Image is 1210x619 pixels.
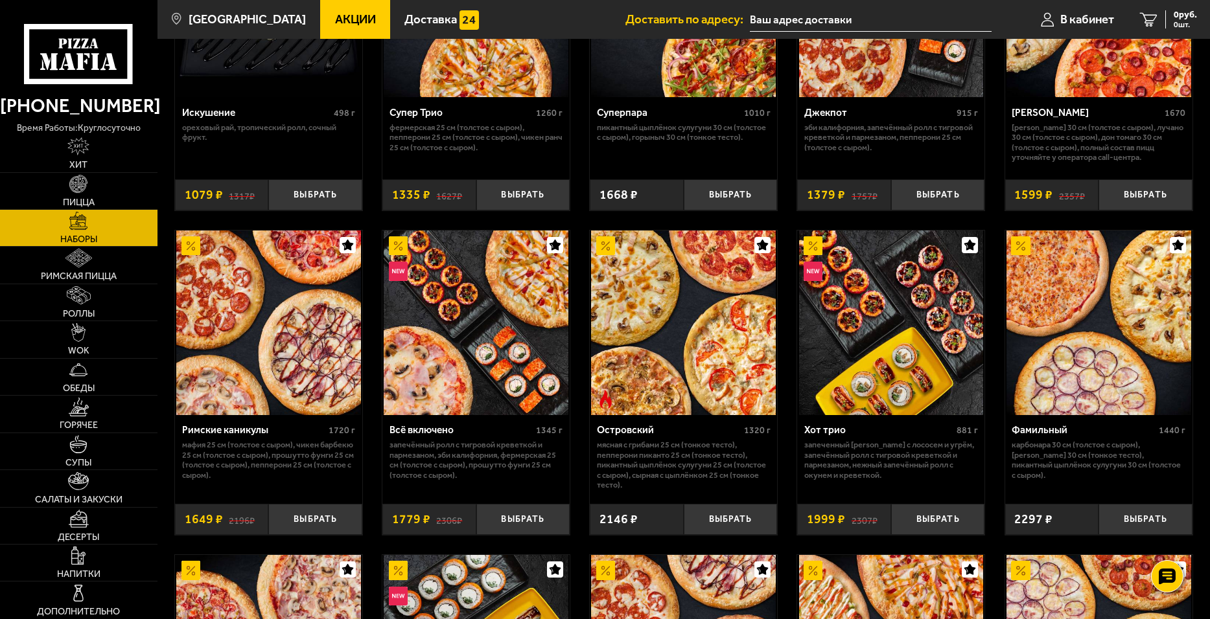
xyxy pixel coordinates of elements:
[392,188,430,201] span: 1335 ₽
[390,107,533,119] div: Супер Трио
[175,231,362,415] a: АкционныйРимские каникулы
[625,14,750,26] span: Доставить по адресу:
[65,458,91,467] span: Супы
[1099,179,1193,210] button: Выбрать
[597,424,741,436] div: Островский
[63,384,95,393] span: Обеды
[329,425,355,436] span: 1720 г
[957,425,978,436] span: 881 г
[390,440,563,480] p: Запечённый ролл с тигровой креветкой и пармезаном, Эби Калифорния, Фермерская 25 см (толстое с сы...
[185,188,223,201] span: 1079 ₽
[229,188,255,201] s: 1317 ₽
[750,8,992,32] span: улица Карпинского, 18
[37,607,120,616] span: Дополнительно
[804,262,822,280] img: Новинка
[536,425,563,436] span: 1345 г
[181,236,200,255] img: Акционный
[744,425,771,436] span: 1320 г
[957,107,978,118] span: 915 г
[384,231,568,415] img: Всё включено
[1006,231,1191,415] img: Фамильный
[189,14,306,26] span: [GEOGRAPHIC_DATA]
[389,561,408,580] img: Акционный
[596,390,615,409] img: Острое блюдо
[1012,122,1185,163] p: [PERSON_NAME] 30 см (толстое с сыром), Лучано 30 см (толстое с сыром), Дон Томаго 30 см (толстое ...
[389,262,408,280] img: Новинка
[268,179,362,210] button: Выбрать
[684,504,778,535] button: Выбрать
[390,424,533,436] div: Всё включено
[1012,107,1161,119] div: [PERSON_NAME]
[1159,425,1185,436] span: 1440 г
[476,504,570,535] button: Выбрать
[436,188,462,201] s: 1627 ₽
[804,424,953,436] div: Хот трио
[268,504,362,535] button: Выбрать
[1012,440,1185,480] p: Карбонара 30 см (толстое с сыром), [PERSON_NAME] 30 см (тонкое тесто), Пикантный цыплёнок сулугун...
[176,231,361,415] img: Римские каникулы
[750,8,992,32] input: Ваш адрес доставки
[1014,188,1053,201] span: 1599 ₽
[599,188,638,201] span: 1668 ₽
[1011,561,1030,580] img: Акционный
[182,107,331,119] div: Искушение
[1011,236,1030,255] img: Акционный
[891,504,985,535] button: Выбрать
[1012,424,1156,436] div: Фамильный
[744,107,771,118] span: 1010 г
[804,107,953,119] div: Джекпот
[804,236,822,255] img: Акционный
[1165,107,1185,118] span: 1670
[60,421,98,430] span: Горячее
[182,440,356,480] p: Мафия 25 см (толстое с сыром), Чикен Барбекю 25 см (толстое с сыром), Прошутто Фунги 25 см (толст...
[536,107,563,118] span: 1260 г
[597,122,771,142] p: Пикантный цыплёнок сулугуни 30 см (толстое с сыром), Горыныч 30 см (тонкое тесто).
[1059,188,1085,201] s: 2357 ₽
[35,495,122,504] span: Салаты и закуски
[382,231,570,415] a: АкционныйНовинкаВсё включено
[852,188,878,201] s: 1757 ₽
[63,309,95,319] span: Роллы
[684,179,778,210] button: Выбрать
[596,561,615,580] img: Акционный
[389,236,408,255] img: Акционный
[852,513,878,525] s: 2307 ₽
[597,440,771,490] p: Мясная с грибами 25 см (тонкое тесто), Пепперони Пиканто 25 см (тонкое тесто), Пикантный цыплёнок...
[1005,231,1193,415] a: АкционныйФамильный
[389,587,408,605] img: Новинка
[404,14,457,26] span: Доставка
[1174,21,1197,28] span: 0 шт.
[804,561,822,580] img: Акционный
[1099,504,1193,535] button: Выбрать
[591,231,776,415] img: Островский
[799,231,984,415] img: Хот трио
[69,161,87,170] span: Хит
[335,14,376,26] span: Акции
[185,513,223,525] span: 1649 ₽
[392,513,430,525] span: 1779 ₽
[390,122,563,153] p: Фермерская 25 см (толстое с сыром), Пепперони 25 см (толстое с сыром), Чикен Ранч 25 см (толстое ...
[807,188,845,201] span: 1379 ₽
[1060,14,1114,26] span: В кабинет
[63,198,95,207] span: Пицца
[1014,513,1053,525] span: 2297 ₽
[804,440,978,480] p: Запеченный [PERSON_NAME] с лососем и угрём, Запечённый ролл с тигровой креветкой и пармезаном, Не...
[436,513,462,525] s: 2306 ₽
[41,272,117,281] span: Римская пицца
[181,561,200,580] img: Акционный
[334,107,355,118] span: 498 г
[68,346,89,355] span: WOK
[460,10,478,29] img: 15daf4d41897b9f0e9f617042186c801.svg
[57,570,100,579] span: Напитки
[476,179,570,210] button: Выбрать
[58,533,99,542] span: Десерты
[590,231,777,415] a: АкционныйОстрое блюдоОстровский
[182,122,356,142] p: Ореховый рай, Тропический ролл, Сочный фрукт.
[599,513,638,525] span: 2146 ₽
[596,236,615,255] img: Акционный
[804,122,978,153] p: Эби Калифорния, Запечённый ролл с тигровой креветкой и пармезаном, Пепперони 25 см (толстое с сыр...
[182,424,326,436] div: Римские каникулы
[597,107,741,119] div: Суперпара
[807,513,845,525] span: 1999 ₽
[891,179,985,210] button: Выбрать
